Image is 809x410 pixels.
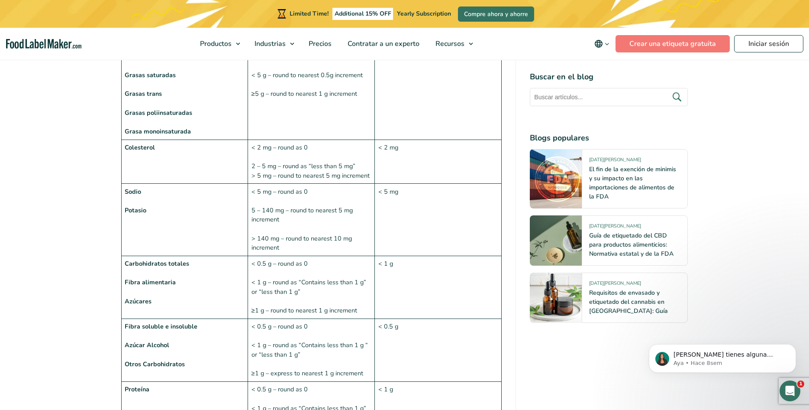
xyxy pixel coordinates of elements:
td: < 2 mg [375,140,502,184]
span: Additional 15% OFF [332,8,393,20]
span: Productos [197,39,232,49]
strong: Grasas trans [125,89,162,98]
strong: Azúcar Alcohol [125,341,169,349]
strong: Grasas saturadas [125,71,176,79]
a: Recursos [428,28,477,60]
h4: Buscar en el blog [530,71,688,83]
h4: Blogs populares [530,132,688,144]
td: < 2 mg – round as 0 2 – 5 mg – round as “less than 5 mg” > 5 mg – round to nearest 5 mg increment [248,140,375,184]
span: Industrias [252,39,287,49]
strong: Carbohidratos totales [125,259,189,268]
td: < 5 mg [375,184,502,256]
span: [DATE][PERSON_NAME] [589,156,641,166]
a: Contratar a un experto [340,28,425,60]
a: Productos [192,28,245,60]
strong: Fibra alimentaria [125,278,176,286]
a: Crear una etiqueta gratuita [616,35,730,52]
a: Compre ahora y ahorre [458,7,534,22]
strong: Proteína [125,385,149,394]
iframe: Intercom live chat [780,381,800,401]
strong: Grasa total [125,52,158,61]
strong: Grasa monoinsaturada [125,127,191,136]
td: < 0.5 g – round as 0 < 5 g – round to nearest 0.5g increment ≥5 g – round to nearest 1 g increment [248,49,375,140]
span: Contratar a un experto [345,39,420,49]
span: Recursos [433,39,465,49]
td: < 0.5 g – round as 0 < 1 g – round as “Contains less than 1 g” or “less than 1 g” ≥1 g – round to... [248,256,375,319]
a: El fin de la exención de minimis y su impacto en las importaciones de alimentos de la FDA [589,165,676,201]
strong: Grasas poliinsaturadas [125,108,192,117]
span: Limited Time! [290,10,329,18]
input: Buscar artículos... [530,88,688,106]
span: 1 [797,381,804,387]
td: < 5 mg – round as 0 5 – 140 mg – round to nearest 5 mg increment > 140 mg – round to nearest 10 m... [248,184,375,256]
iframe: Intercom notifications mensaje [636,326,809,387]
td: < 0.5 g [375,319,502,382]
strong: Colesterol [125,143,155,152]
span: Yearly Subscription [397,10,451,18]
td: < 0.5 g [375,49,502,140]
strong: Azúcares [125,297,151,306]
a: Precios [301,28,338,60]
td: < 0.5 g – round as 0 < 1 g – round as “Contains less than 1 g “ or “less than 1 g” ≥1 g – express... [248,319,375,382]
a: Iniciar sesión [734,35,803,52]
a: Guía de etiquetado del CBD para productos alimenticios: Normativa estatal y de la FDA [589,231,674,258]
a: Industrias [247,28,299,60]
span: [DATE][PERSON_NAME] [589,223,641,233]
strong: Sodio [125,187,141,196]
strong: Fibra soluble e insoluble [125,322,197,331]
strong: Otros Carbohidratos [125,360,185,368]
span: Precios [306,39,332,49]
td: < 1 g [375,256,502,319]
strong: Potasio [125,206,146,215]
span: [DATE][PERSON_NAME] [589,280,641,290]
a: Requisitos de envasado y etiquetado del cannabis en [GEOGRAPHIC_DATA]: Guía [589,289,668,315]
